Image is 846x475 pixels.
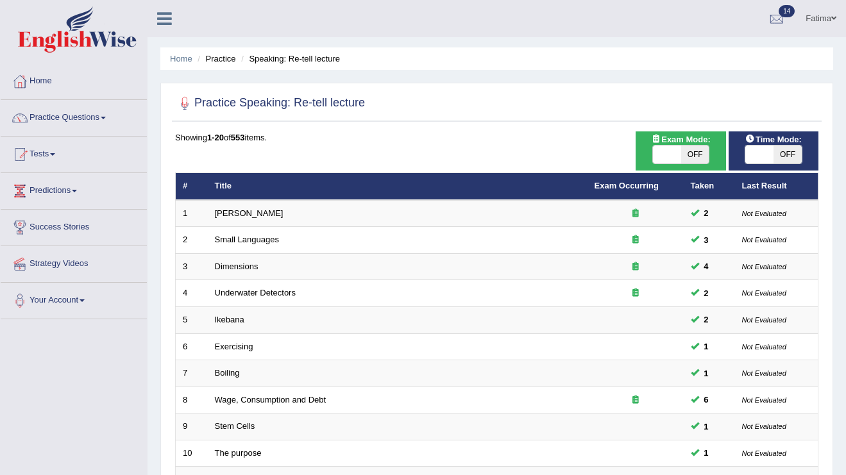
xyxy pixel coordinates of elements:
[779,5,795,17] span: 14
[176,387,208,413] td: 8
[175,131,818,144] div: Showing of items.
[735,173,818,200] th: Last Result
[215,368,240,378] a: Boiling
[215,342,253,351] a: Exercising
[176,227,208,254] td: 2
[681,146,709,163] span: OFF
[646,133,715,146] span: Exam Mode:
[699,420,714,433] span: You can still take this question
[595,287,677,299] div: Exam occurring question
[207,133,224,142] b: 1-20
[699,367,714,380] span: You can still take this question
[742,422,786,430] small: Not Evaluated
[215,395,326,404] a: Wage, Consumption and Debt
[176,360,208,387] td: 7
[699,206,714,220] span: You can still take this question
[742,369,786,377] small: Not Evaluated
[1,63,147,96] a: Home
[208,173,588,200] th: Title
[176,307,208,334] td: 5
[231,133,245,142] b: 553
[636,131,725,171] div: Show exams occurring in exams
[742,210,786,217] small: Not Evaluated
[742,289,786,297] small: Not Evaluated
[176,173,208,200] th: #
[595,261,677,273] div: Exam occurring question
[176,253,208,280] td: 3
[742,343,786,351] small: Not Evaluated
[595,394,677,406] div: Exam occurring question
[1,173,147,205] a: Predictions
[1,246,147,278] a: Strategy Videos
[176,280,208,307] td: 4
[176,413,208,440] td: 9
[699,393,714,406] span: You can still take this question
[215,235,279,244] a: Small Languages
[742,316,786,324] small: Not Evaluated
[699,446,714,460] span: You can still take this question
[740,133,807,146] span: Time Mode:
[215,288,296,297] a: Underwater Detectors
[215,315,244,324] a: Ikebana
[1,100,147,132] a: Practice Questions
[1,283,147,315] a: Your Account
[175,94,365,113] h2: Practice Speaking: Re-tell lecture
[699,233,714,247] span: You can still take this question
[742,236,786,244] small: Not Evaluated
[595,234,677,246] div: Exam occurring question
[1,137,147,169] a: Tests
[742,263,786,271] small: Not Evaluated
[595,181,659,190] a: Exam Occurring
[215,262,258,271] a: Dimensions
[595,208,677,220] div: Exam occurring question
[742,449,786,457] small: Not Evaluated
[699,287,714,300] span: You can still take this question
[194,53,235,65] li: Practice
[699,260,714,273] span: You can still take this question
[176,333,208,360] td: 6
[699,340,714,353] span: You can still take this question
[176,440,208,467] td: 10
[176,200,208,227] td: 1
[699,313,714,326] span: You can still take this question
[215,421,255,431] a: Stem Cells
[684,173,735,200] th: Taken
[215,208,283,218] a: [PERSON_NAME]
[742,396,786,404] small: Not Evaluated
[215,448,262,458] a: The purpose
[774,146,802,163] span: OFF
[1,210,147,242] a: Success Stories
[238,53,340,65] li: Speaking: Re-tell lecture
[170,54,192,63] a: Home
